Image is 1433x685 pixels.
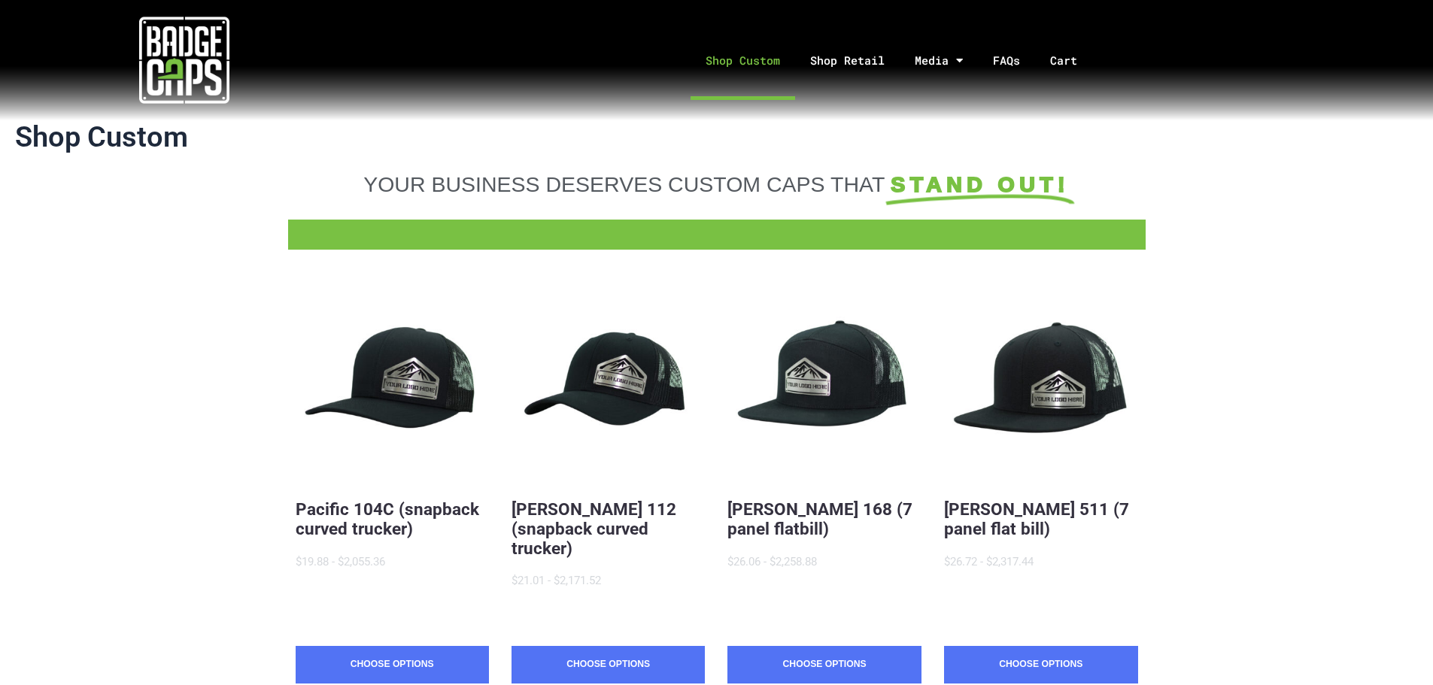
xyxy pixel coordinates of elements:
button: BadgeCaps - Richardson 168 [727,287,921,480]
a: Choose Options [296,646,489,683]
a: Choose Options [727,646,921,683]
span: $21.01 - $2,171.52 [512,574,601,587]
nav: Menu [368,21,1433,100]
img: badgecaps white logo with green acccent [139,15,229,105]
span: $26.06 - $2,258.88 [727,555,817,568]
button: BadgeCaps - Richardson 112 [512,287,705,480]
a: [PERSON_NAME] 112 (snapback curved trucker) [512,499,676,558]
a: Shop Retail [795,21,900,100]
button: BadgeCaps - Pacific 104C [296,287,489,480]
a: Choose Options [944,646,1137,683]
a: [PERSON_NAME] 511 (7 panel flat bill) [944,499,1129,538]
span: YOUR BUSINESS DESERVES CUSTOM CAPS THAT [363,172,885,196]
a: Pacific 104C (snapback curved trucker) [296,499,479,538]
a: Choose Options [512,646,705,683]
button: BadgeCaps - Richardson 511 [944,287,1137,480]
a: Shop Custom [691,21,795,100]
a: FAQs [978,21,1035,100]
a: FFD BadgeCaps Fire Department Custom unique apparel [288,227,1146,235]
a: Media [900,21,978,100]
a: Cart [1035,21,1111,100]
span: $26.72 - $2,317.44 [944,555,1034,568]
a: [PERSON_NAME] 168 (7 panel flatbill) [727,499,912,538]
a: YOUR BUSINESS DESERVES CUSTOM CAPS THAT STAND OUT! [296,171,1138,197]
span: $19.88 - $2,055.36 [296,555,385,568]
h1: Shop Custom [15,120,1418,155]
